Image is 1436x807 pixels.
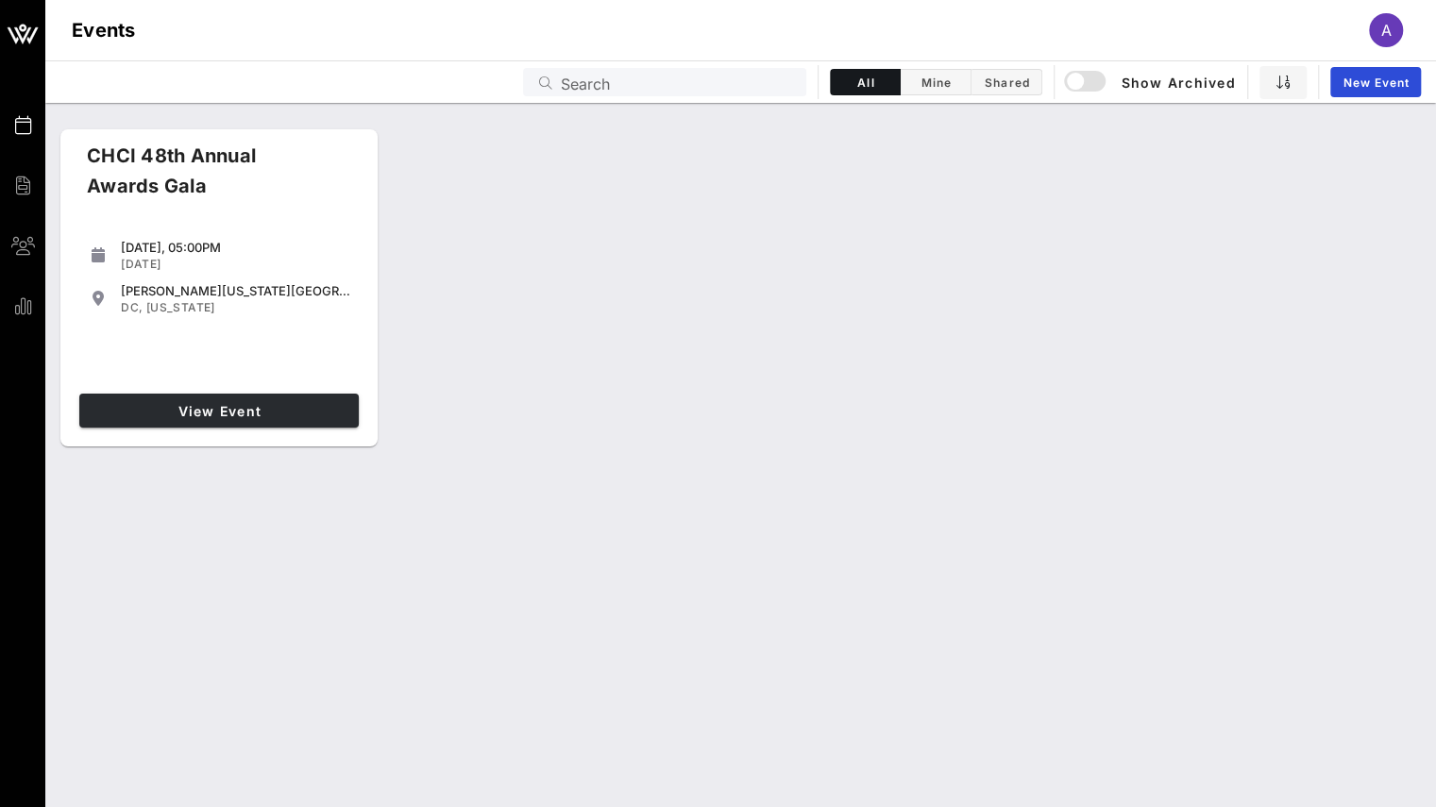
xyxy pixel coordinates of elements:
[983,76,1030,90] span: Shared
[121,257,351,272] div: [DATE]
[72,141,338,216] div: CHCI 48th Annual Awards Gala
[87,403,351,419] span: View Event
[146,300,215,314] span: [US_STATE]
[1381,21,1392,40] span: A
[1330,67,1421,97] a: New Event
[79,394,359,428] a: View Event
[912,76,959,90] span: Mine
[1342,76,1410,90] span: New Event
[121,240,351,255] div: [DATE], 05:00PM
[1066,65,1236,99] button: Show Archived
[72,15,136,45] h1: Events
[842,76,888,90] span: All
[971,69,1042,95] button: Shared
[121,300,143,314] span: DC,
[830,69,901,95] button: All
[901,69,971,95] button: Mine
[121,283,351,298] div: [PERSON_NAME][US_STATE][GEOGRAPHIC_DATA]
[1067,71,1235,93] span: Show Archived
[1369,13,1403,47] div: A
